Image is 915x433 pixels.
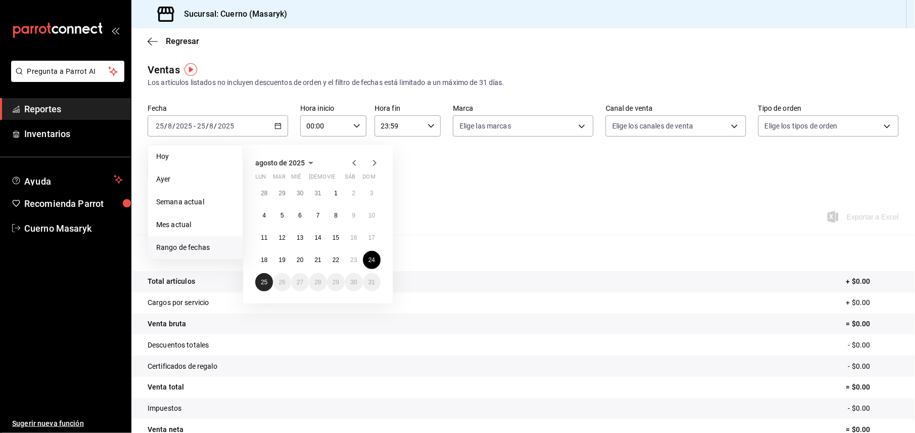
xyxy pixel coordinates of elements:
[281,212,284,219] abbr: 5 de agosto de 2025
[327,174,335,184] abbr: viernes
[352,212,355,219] abbr: 9 de agosto de 2025
[309,184,327,202] button: 31 de julio de 2025
[363,229,381,247] button: 17 de agosto de 2025
[273,229,291,247] button: 12 de agosto de 2025
[24,174,110,186] span: Ayuda
[156,151,235,162] span: Hoy
[846,319,899,329] p: = $0.00
[327,273,345,291] button: 29 de agosto de 2025
[148,62,180,77] div: Ventas
[848,403,899,414] p: - $0.00
[846,382,899,393] p: = $0.00
[300,105,367,112] label: Hora inicio
[24,127,123,141] span: Inventarios
[334,190,338,197] abbr: 1 de agosto de 2025
[156,242,235,253] span: Rango de fechas
[848,361,899,372] p: - $0.00
[12,418,123,429] span: Sugerir nueva función
[148,297,209,308] p: Cargos por servicio
[148,276,195,287] p: Total artículos
[148,361,217,372] p: Certificados de regalo
[27,66,109,77] span: Pregunta a Parrot AI
[606,105,746,112] label: Canal de venta
[214,122,217,130] span: /
[255,206,273,225] button: 4 de agosto de 2025
[291,206,309,225] button: 6 de agosto de 2025
[273,206,291,225] button: 5 de agosto de 2025
[24,222,123,235] span: Cuerno Masaryk
[363,206,381,225] button: 10 de agosto de 2025
[333,256,339,264] abbr: 22 de agosto de 2025
[363,273,381,291] button: 31 de agosto de 2025
[155,122,164,130] input: --
[167,122,172,130] input: --
[291,174,301,184] abbr: miércoles
[369,256,375,264] abbr: 24 de agosto de 2025
[156,197,235,207] span: Semana actual
[261,279,267,286] abbr: 25 de agosto de 2025
[197,122,206,130] input: --
[148,36,199,46] button: Regresar
[345,273,362,291] button: 30 de agosto de 2025
[11,61,124,82] button: Pregunta a Parrot AI
[297,256,303,264] abbr: 20 de agosto de 2025
[255,159,305,167] span: agosto de 2025
[291,251,309,269] button: 20 de agosto de 2025
[345,251,362,269] button: 23 de agosto de 2025
[345,174,355,184] abbr: sábado
[297,190,303,197] abbr: 30 de julio de 2025
[369,234,375,241] abbr: 17 de agosto de 2025
[279,234,285,241] abbr: 12 de agosto de 2025
[316,212,320,219] abbr: 7 de agosto de 2025
[369,279,375,286] abbr: 31 de agosto de 2025
[148,247,899,259] p: Resumen
[460,121,511,131] span: Elige las marcas
[345,184,362,202] button: 2 de agosto de 2025
[314,234,321,241] abbr: 14 de agosto de 2025
[273,251,291,269] button: 19 de agosto de 2025
[148,319,186,329] p: Venta bruta
[24,197,123,210] span: Recomienda Parrot
[334,212,338,219] abbr: 8 de agosto de 2025
[148,340,209,351] p: Descuentos totales
[261,234,267,241] abbr: 11 de agosto de 2025
[291,273,309,291] button: 27 de agosto de 2025
[848,340,899,351] p: - $0.00
[370,190,374,197] abbr: 3 de agosto de 2025
[279,256,285,264] abbr: 19 de agosto de 2025
[255,157,317,169] button: agosto de 2025
[7,73,124,84] a: Pregunta a Parrot AI
[297,279,303,286] abbr: 27 de agosto de 2025
[255,184,273,202] button: 28 de julio de 2025
[333,279,339,286] abbr: 29 de agosto de 2025
[291,184,309,202] button: 30 de julio de 2025
[148,105,288,112] label: Fecha
[846,297,899,308] p: + $0.00
[185,63,197,76] img: Tooltip marker
[765,121,838,131] span: Elige los tipos de orden
[164,122,167,130] span: /
[255,229,273,247] button: 11 de agosto de 2025
[297,234,303,241] abbr: 13 de agosto de 2025
[314,256,321,264] abbr: 21 de agosto de 2025
[206,122,209,130] span: /
[255,251,273,269] button: 18 de agosto de 2025
[846,276,899,287] p: + $0.00
[291,229,309,247] button: 13 de agosto de 2025
[350,256,357,264] abbr: 23 de agosto de 2025
[453,105,593,112] label: Marca
[194,122,196,130] span: -
[111,26,119,34] button: open_drawer_menu
[363,251,381,269] button: 24 de agosto de 2025
[175,122,193,130] input: ----
[261,190,267,197] abbr: 28 de julio de 2025
[309,251,327,269] button: 21 de agosto de 2025
[309,273,327,291] button: 28 de agosto de 2025
[327,206,345,225] button: 8 de agosto de 2025
[148,382,184,393] p: Venta total
[345,206,362,225] button: 9 de agosto de 2025
[273,273,291,291] button: 26 de agosto de 2025
[327,229,345,247] button: 15 de agosto de 2025
[363,184,381,202] button: 3 de agosto de 2025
